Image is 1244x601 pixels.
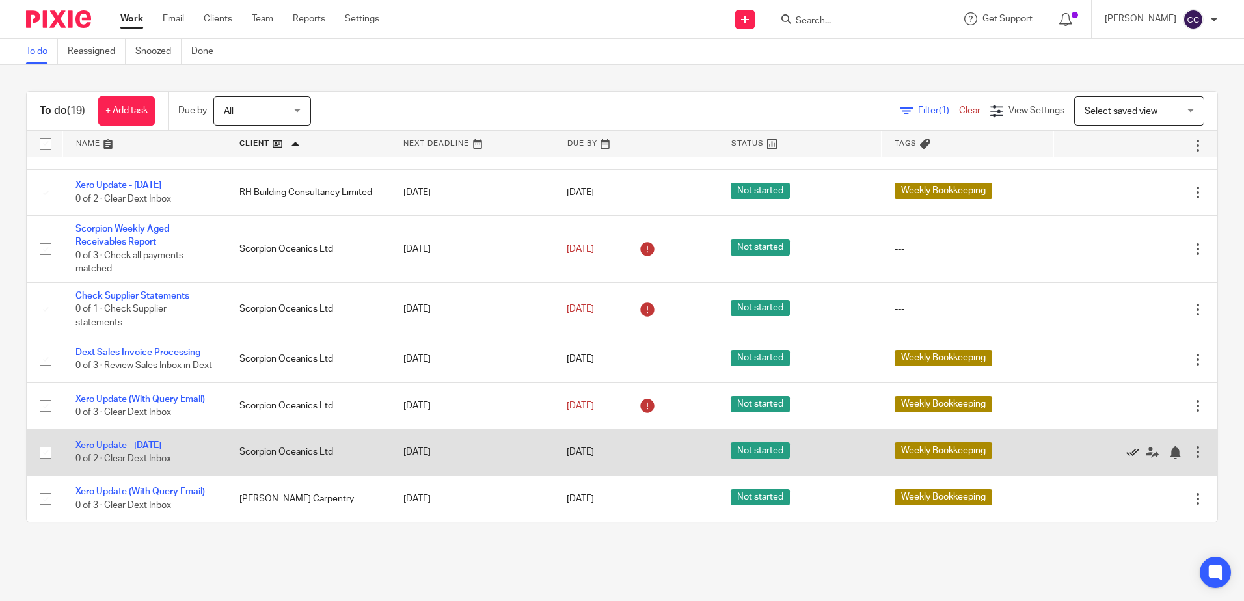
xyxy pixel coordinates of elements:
a: Xero Update (With Query Email) [75,395,205,404]
img: Pixie [26,10,91,28]
a: Scorpion Weekly Aged Receivables Report [75,224,169,247]
p: Due by [178,104,207,117]
h1: To do [40,104,85,118]
td: [DATE] [390,382,554,429]
span: [DATE] [567,304,594,314]
span: Weekly Bookkeeping [895,442,992,459]
td: [PERSON_NAME] Carpentry [226,475,390,522]
a: Xero Update (With Query Email) [75,487,205,496]
span: Not started [731,489,790,505]
span: [DATE] [567,447,594,457]
a: Dext Sales Invoice Processing [75,348,200,357]
td: Scorpion Oceanics Ltd [226,429,390,475]
a: Email [163,12,184,25]
input: Search [794,16,912,27]
span: Tags [895,140,917,147]
span: 0 of 3 · Clear Dext Inbox [75,408,171,417]
td: [DATE] [390,429,554,475]
span: Weekly Bookkeeping [895,350,992,366]
td: Scorpion Oceanics Ltd [226,216,390,283]
div: --- [895,243,1040,256]
td: Scorpion Oceanics Ltd [226,336,390,382]
span: [DATE] [567,188,594,197]
span: 0 of 3 · Clear Dext Inbox [75,501,171,510]
a: Clients [204,12,232,25]
span: [DATE] [567,355,594,364]
td: Scorpion Oceanics Ltd [226,382,390,429]
td: [DATE] [390,169,554,215]
p: [PERSON_NAME] [1105,12,1176,25]
a: Clear [959,106,980,115]
span: Not started [731,300,790,316]
a: + Add task [98,96,155,126]
a: Snoozed [135,39,182,64]
a: Reassigned [68,39,126,64]
span: Not started [731,396,790,412]
span: Weekly Bookkeeping [895,489,992,505]
td: Scorpion Oceanics Ltd [226,282,390,336]
td: [DATE] [390,475,554,522]
a: Mark as done [1126,446,1146,459]
span: [DATE] [567,401,594,410]
span: 0 of 2 · Clear Dext Inbox [75,455,171,464]
a: Check Supplier Statements [75,291,189,300]
a: Done [191,39,223,64]
a: Team [252,12,273,25]
img: svg%3E [1183,9,1204,30]
span: Not started [731,350,790,366]
span: Filter [918,106,959,115]
a: To do [26,39,58,64]
span: [DATE] [567,494,594,503]
span: 0 of 3 · Review Sales Inbox in Dext [75,362,212,371]
span: Not started [731,183,790,199]
span: 0 of 2 · Clear Dext Inbox [75,148,171,157]
span: 0 of 2 · Clear Dext Inbox [75,194,171,204]
span: Weekly Bookkeeping [895,183,992,199]
span: (19) [67,105,85,116]
span: Select saved view [1085,107,1157,116]
td: [DATE] [390,282,554,336]
span: View Settings [1008,106,1064,115]
a: Work [120,12,143,25]
span: 0 of 3 · Check all payments matched [75,251,183,274]
div: --- [895,302,1040,315]
td: RH Building Consultancy Limited [226,169,390,215]
a: Xero Update - [DATE] [75,441,161,450]
td: [DATE] [390,216,554,283]
td: [DATE] [390,336,554,382]
span: (1) [939,106,949,115]
span: Not started [731,239,790,256]
span: All [224,107,234,116]
span: Get Support [982,14,1033,23]
span: 0 of 1 · Check Supplier statements [75,304,167,327]
span: Not started [731,442,790,459]
a: Settings [345,12,379,25]
span: Weekly Bookkeeping [895,396,992,412]
a: Reports [293,12,325,25]
a: Xero Update - [DATE] [75,181,161,190]
span: [DATE] [567,245,594,254]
